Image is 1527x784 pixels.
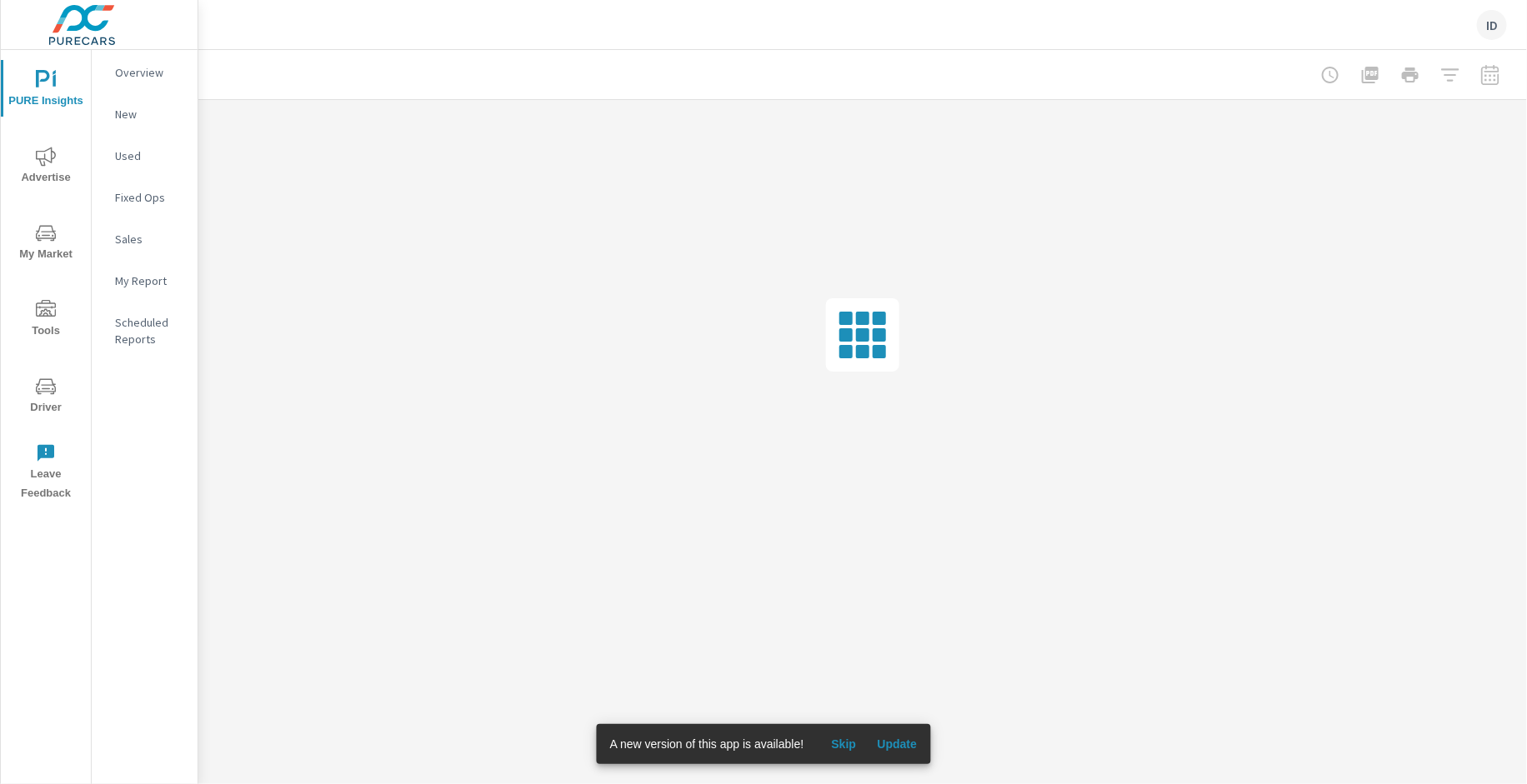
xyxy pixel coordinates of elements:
div: Overview [92,60,198,85]
span: PURE Insights [6,70,86,111]
p: Overview [115,64,184,81]
p: Sales [115,231,184,247]
button: Skip [817,731,870,757]
div: Used [92,143,198,168]
span: Advertise [6,147,86,187]
p: New [115,106,184,122]
div: Fixed Ops [92,185,198,210]
p: Fixed Ops [115,189,184,206]
p: My Report [115,272,184,289]
p: Scheduled Reports [115,314,184,347]
span: Update [877,737,917,752]
div: My Report [92,268,198,293]
span: Leave Feedback [6,443,86,503]
div: ID [1477,10,1507,40]
span: Driver [6,377,86,417]
span: Tools [6,300,86,341]
span: Skip [824,737,864,752]
button: Update [870,731,924,757]
div: Scheduled Reports [92,310,198,352]
div: New [92,102,198,127]
span: My Market [6,223,86,264]
span: A new version of this app is available! [610,737,804,751]
div: Sales [92,227,198,252]
p: Used [115,147,184,164]
div: nav menu [1,50,91,510]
